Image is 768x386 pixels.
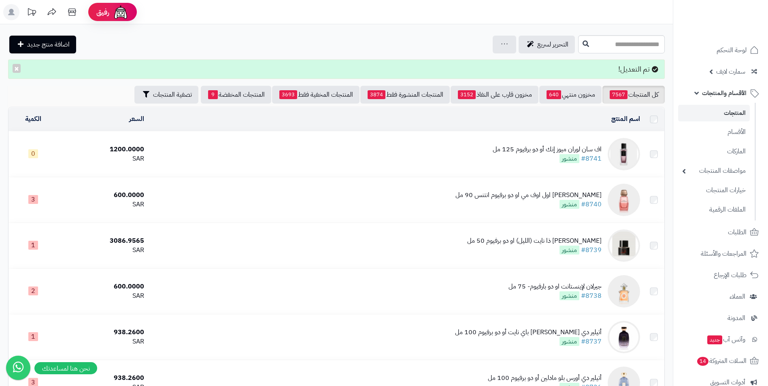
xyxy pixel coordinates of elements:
div: جيرلان لإينستانت او دو بارفيوم- 75 مل [508,282,602,291]
a: اسم المنتج [611,114,640,124]
span: المراجعات والأسئلة [701,248,747,259]
a: الكمية [25,114,41,124]
button: تصفية المنتجات [134,86,198,104]
a: تحديثات المنصة [21,4,42,22]
a: المنتجات [678,105,750,121]
a: المنتجات المنشورة فقط3874 [360,86,450,104]
a: مخزون منتهي640 [539,86,602,104]
div: 600.0000 [61,282,144,291]
a: #8740 [581,199,602,209]
span: الأقسام والمنتجات [702,87,747,99]
img: أتيلير دي أورس نوار باي نايت أو دو برفيوم 100 مل [608,321,640,353]
a: لوحة التحكم [678,40,763,60]
a: #8737 [581,337,602,346]
span: 14 [697,357,708,366]
a: #8738 [581,291,602,301]
img: ai-face.png [113,4,129,20]
a: الأقسام [678,123,750,141]
span: رفيق [96,7,109,17]
span: 3152 [458,90,476,99]
span: 640 [547,90,561,99]
div: SAR [61,200,144,209]
a: المنتجات المخفية فقط3693 [272,86,360,104]
div: 1200.0000 [61,145,144,154]
a: وآتس آبجديد [678,330,763,349]
img: فريدريك مال ذا نايت (الليل) او دو برفيوم 50 مل [608,229,640,262]
img: جيرلان لإينستانت او دو بارفيوم- 75 مل [608,275,640,308]
span: 3 [28,195,38,204]
a: مخزون قارب على النفاذ3152 [451,86,538,104]
img: اف سان لوران ميوز إنك أو دو برفيوم 125 مل [608,138,640,170]
div: [PERSON_NAME] اول اوف مي او دو برفيوم انتنس 90 مل [455,191,602,200]
a: الطلبات [678,223,763,242]
a: طلبات الإرجاع [678,265,763,285]
a: خيارات المنتجات [678,182,750,199]
img: نارسيسو رودريغز اول اوف مي او دو برفيوم انتنس 90 مل [608,184,640,216]
span: جديد [707,335,722,344]
a: المراجعات والأسئلة [678,244,763,263]
span: 0 [28,149,38,158]
span: منشور [560,154,579,163]
span: طلبات الإرجاع [714,269,747,281]
span: لوحة التحكم [717,45,747,56]
span: سمارت لايف [716,66,745,77]
div: أتيلير دي أورس بلو مادلين أو دو برفيوم 100 مل [488,373,602,383]
div: SAR [61,246,144,255]
div: 600.0000 [61,191,144,200]
a: السلات المتروكة14 [678,351,763,371]
span: منشور [560,246,579,255]
span: التحرير لسريع [537,40,568,49]
div: 938.2600 [61,373,144,383]
a: #8739 [581,245,602,255]
span: العملاء [730,291,745,302]
div: SAR [61,154,144,163]
a: السعر [129,114,144,124]
div: SAR [61,291,144,301]
span: اضافة منتج جديد [27,40,70,49]
a: المنتجات المخفضة9 [201,86,271,104]
a: المدونة [678,308,763,328]
a: العملاء [678,287,763,306]
span: الطلبات [728,227,747,238]
span: منشور [560,291,579,300]
div: 938.2600 [61,328,144,337]
div: 3086.9565 [61,236,144,246]
a: التحرير لسريع [519,36,575,53]
span: المدونة [728,312,745,324]
span: منشور [560,337,579,346]
a: الماركات [678,143,750,160]
a: كل المنتجات7567 [602,86,665,104]
div: SAR [61,337,144,346]
button: × [13,64,21,73]
span: 3874 [368,90,385,99]
div: [PERSON_NAME] ذا نايت (الليل) او دو برفيوم 50 مل [467,236,602,246]
span: وآتس آب [706,334,745,345]
span: 7567 [610,90,628,99]
span: 2 [28,286,38,295]
span: منشور [560,200,579,209]
span: 1 [28,241,38,250]
a: #8741 [581,154,602,163]
div: تم التعديل! [8,59,665,79]
span: 3693 [279,90,297,99]
span: السلات المتروكة [696,355,747,367]
a: الملفات الرقمية [678,201,750,218]
a: اضافة منتج جديد [9,36,76,53]
div: اف سان لوران ميوز إنك أو دو برفيوم 125 مل [493,145,602,154]
span: تصفية المنتجات [153,90,192,100]
span: 9 [208,90,218,99]
span: 1 [28,332,38,341]
div: أتيلير دي [PERSON_NAME] باي نايت أو دو برفيوم 100 مل [455,328,602,337]
a: مواصفات المنتجات [678,162,750,180]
